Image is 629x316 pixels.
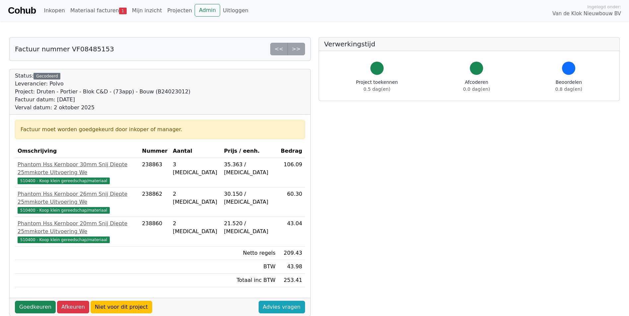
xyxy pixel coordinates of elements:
span: 1 [119,8,127,14]
a: Admin [195,4,220,17]
span: 510400 - Koop klein gereedschap/materiaal [18,207,110,214]
div: Factuur datum: [DATE] [15,96,190,104]
div: Factuur moet worden goedgekeurd door inkoper of manager. [21,126,299,133]
a: Phantom Hss Kernboor 20mm Snij Diepte 25mmkorte Uitvoering We510400 - Koop klein gereedschap/mate... [18,220,137,243]
div: 35.363 / [MEDICAL_DATA] [224,161,276,177]
div: 30.150 / [MEDICAL_DATA] [224,190,276,206]
th: Bedrag [278,144,305,158]
th: Prijs / eenh. [221,144,278,158]
a: Mijn inzicht [129,4,165,17]
div: Status: [15,72,190,112]
a: Uitloggen [220,4,251,17]
a: Inkopen [41,4,67,17]
a: Phantom Hss Kernboor 26mm Snij Diepte 25mmkorte Uitvoering We510400 - Koop klein gereedschap/mate... [18,190,137,214]
td: 106.09 [278,158,305,187]
a: Materiaal facturen1 [68,4,129,17]
div: 2 [MEDICAL_DATA] [173,190,219,206]
td: 253.41 [278,274,305,287]
a: Afkeuren [57,301,89,313]
td: 43.04 [278,217,305,246]
td: 43.98 [278,260,305,274]
div: Afcoderen [463,79,490,93]
div: Phantom Hss Kernboor 20mm Snij Diepte 25mmkorte Uitvoering We [18,220,137,236]
div: Verval datum: 2 oktober 2025 [15,104,190,112]
td: 209.43 [278,246,305,260]
div: Beoordelen [555,79,582,93]
span: 510400 - Koop klein gereedschap/materiaal [18,237,110,243]
a: Phantom Hss Kernboor 30mm Snij Diepte 25mmkorte Uitvoering We510400 - Koop klein gereedschap/mate... [18,161,137,184]
div: 21.520 / [MEDICAL_DATA] [224,220,276,236]
td: Netto regels [221,246,278,260]
a: Cohub [8,3,36,19]
h5: Factuur nummer VF08485153 [15,45,114,53]
span: 0.5 dag(en) [363,86,390,92]
h5: Verwerkingstijd [324,40,614,48]
a: Projecten [164,4,195,17]
td: 238863 [139,158,170,187]
td: BTW [221,260,278,274]
span: Ingelogd onder: [587,4,621,10]
div: Phantom Hss Kernboor 26mm Snij Diepte 25mmkorte Uitvoering We [18,190,137,206]
div: Gecodeerd [33,73,60,79]
td: Totaal inc BTW [221,274,278,287]
td: 238860 [139,217,170,246]
div: 3 [MEDICAL_DATA] [173,161,219,177]
th: Aantal [170,144,221,158]
div: 2 [MEDICAL_DATA] [173,220,219,236]
span: 0.0 dag(en) [463,86,490,92]
th: Omschrijving [15,144,139,158]
td: 60.30 [278,187,305,217]
span: 0.8 dag(en) [555,86,582,92]
span: 510400 - Koop klein gereedschap/materiaal [18,178,110,184]
a: Advies vragen [259,301,305,313]
span: Van de Klok Nieuwbouw BV [552,10,621,18]
div: Project toekennen [356,79,398,93]
th: Nummer [139,144,170,158]
td: 238862 [139,187,170,217]
div: Phantom Hss Kernboor 30mm Snij Diepte 25mmkorte Uitvoering We [18,161,137,177]
a: Goedkeuren [15,301,56,313]
div: Project: Druten - Portier - Blok C&D - (73app) - Bouw (B24023012) [15,88,190,96]
div: Leverancier: Polvo [15,80,190,88]
a: Niet voor dit project [91,301,152,313]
